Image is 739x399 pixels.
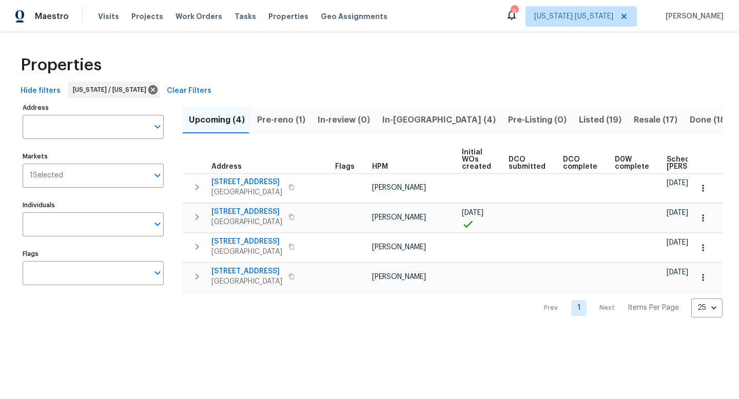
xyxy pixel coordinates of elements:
div: 9 [511,6,518,16]
span: In-[GEOGRAPHIC_DATA] (4) [382,113,496,127]
span: Done (184) [690,113,735,127]
nav: Pagination Navigation [534,298,723,317]
button: Clear Filters [163,82,216,101]
span: [DATE] [667,269,688,276]
span: [US_STATE] [US_STATE] [534,11,613,22]
span: DCO submitted [509,156,546,170]
span: [PERSON_NAME] [372,273,426,281]
button: Open [150,119,165,134]
span: Visits [98,11,119,22]
span: [US_STATE] / [US_STATE] [73,85,150,95]
p: Items Per Page [628,303,679,313]
span: 1 Selected [30,171,63,180]
span: Hide filters [21,85,61,97]
button: Open [150,266,165,280]
span: Work Orders [176,11,222,22]
span: [DATE] [462,209,483,216]
span: [DATE] [667,179,688,187]
span: [GEOGRAPHIC_DATA] [211,217,282,227]
span: Address [211,163,242,170]
span: Scheduled [PERSON_NAME] [667,156,725,170]
span: [GEOGRAPHIC_DATA] [211,247,282,257]
span: [DATE] [667,209,688,216]
span: HPM [372,163,388,170]
span: Resale (17) [634,113,677,127]
span: Geo Assignments [321,11,387,22]
span: [STREET_ADDRESS] [211,266,282,276]
span: In-review (0) [318,113,370,127]
span: Properties [21,60,102,70]
span: Properties [268,11,308,22]
span: Upcoming (4) [189,113,245,127]
span: [STREET_ADDRESS] [211,236,282,247]
span: [PERSON_NAME] [372,214,426,221]
span: Listed (19) [579,113,621,127]
span: [GEOGRAPHIC_DATA] [211,187,282,197]
span: Maestro [35,11,69,22]
span: Pre-Listing (0) [508,113,567,127]
span: D0W complete [615,156,649,170]
span: [PERSON_NAME] [372,244,426,251]
button: Open [150,168,165,183]
span: Tasks [235,13,256,20]
span: Pre-reno (1) [257,113,305,127]
span: Flags [335,163,355,170]
span: Initial WOs created [462,149,491,170]
label: Individuals [23,202,164,208]
label: Address [23,105,164,111]
span: [DATE] [667,239,688,246]
div: 25 [691,294,723,321]
span: Projects [131,11,163,22]
span: Clear Filters [167,85,211,97]
label: Flags [23,251,164,257]
span: [STREET_ADDRESS] [211,177,282,187]
span: [STREET_ADDRESS] [211,207,282,217]
a: Goto page 1 [571,300,587,316]
button: Hide filters [16,82,65,101]
div: [US_STATE] / [US_STATE] [68,82,160,98]
span: DCO complete [563,156,597,170]
label: Markets [23,153,164,159]
button: Open [150,217,165,231]
span: [PERSON_NAME] [662,11,724,22]
span: [PERSON_NAME] [372,184,426,191]
span: [GEOGRAPHIC_DATA] [211,276,282,287]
